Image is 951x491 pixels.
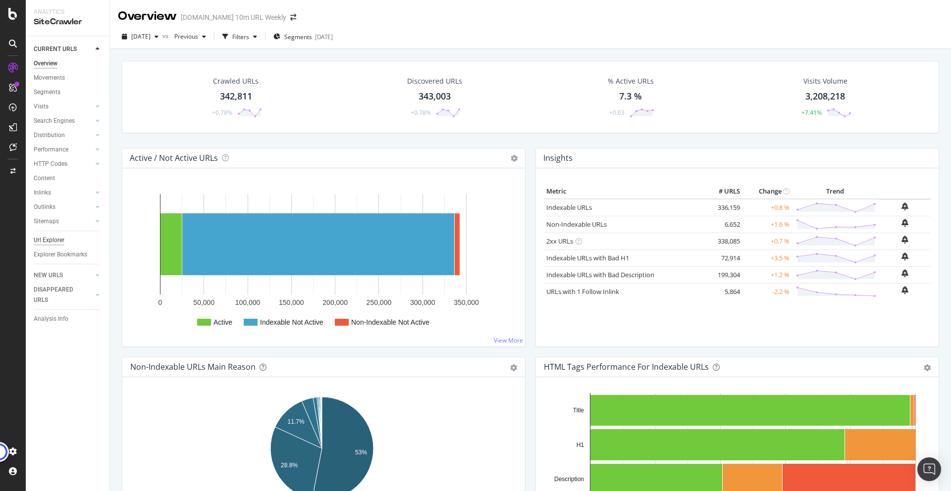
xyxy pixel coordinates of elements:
div: Outlinks [34,202,55,212]
a: Explorer Bookmarks [34,249,103,260]
div: Distribution [34,130,65,141]
div: Filters [232,33,249,41]
div: 342,811 [220,90,252,103]
div: Discovered URLs [407,76,462,86]
div: bell-plus [901,202,908,210]
div: Non-Indexable URLs Main Reason [130,362,256,372]
h4: Insights [543,151,573,165]
text: 28.8% [281,462,298,469]
a: DISAPPEARED URLS [34,285,93,305]
a: Inlinks [34,188,93,198]
a: CURRENT URLS [34,44,93,54]
a: Indexable URLs with Bad H1 [546,253,629,262]
text: 53% [355,449,367,456]
text: Description [554,476,584,483]
text: 350,000 [454,298,479,306]
div: Visits [34,101,49,112]
div: arrow-right-arrow-left [290,14,296,21]
svg: A chart. [130,184,514,339]
a: Search Engines [34,116,93,126]
a: 2xx URLs [546,237,573,245]
text: Title [573,407,584,414]
i: Options [511,155,518,162]
text: Non-Indexable Not Active [351,318,429,326]
button: Previous [170,29,210,45]
button: Filters [218,29,261,45]
div: Content [34,173,55,184]
div: bell-plus [901,252,908,260]
a: HTTP Codes [34,159,93,169]
div: bell-plus [901,219,908,227]
div: NEW URLS [34,270,63,281]
td: 72,914 [703,249,742,266]
div: Inlinks [34,188,51,198]
td: 336,159 [703,199,742,216]
div: 7.3 % [619,90,642,103]
a: View More [494,336,523,344]
td: +1.2 % [742,266,792,283]
div: [DATE] [315,33,333,41]
div: Movements [34,73,65,83]
td: -2.2 % [742,283,792,300]
a: Movements [34,73,103,83]
a: Url Explorer [34,235,103,245]
div: +0.03 [609,108,625,117]
a: URLs with 1 Follow Inlink [546,287,619,296]
a: Performance [34,145,93,155]
th: Metric [544,184,703,199]
text: 100,000 [235,298,261,306]
div: HTML Tags Performance for Indexable URLs [544,362,709,372]
a: Visits [34,101,93,112]
a: Sitemaps [34,216,93,227]
text: 200,000 [322,298,348,306]
button: Segments[DATE] [269,29,337,45]
a: Content [34,173,103,184]
div: bell-plus [901,236,908,244]
div: Performance [34,145,68,155]
div: Sitemaps [34,216,59,227]
text: 11.7% [288,418,305,425]
div: DISAPPEARED URLS [34,285,84,305]
text: Active [213,318,232,326]
div: 343,003 [419,90,451,103]
td: +1.6 % [742,216,792,233]
a: Outlinks [34,202,93,212]
a: Overview [34,58,103,69]
div: HTTP Codes [34,159,67,169]
text: 0 [158,298,162,306]
div: CURRENT URLS [34,44,77,54]
div: [DOMAIN_NAME] 10m URL Weekly [181,12,286,22]
td: 5,864 [703,283,742,300]
th: Trend [792,184,879,199]
div: bell-plus [901,286,908,294]
div: Explorer Bookmarks [34,249,87,260]
text: H1 [577,442,584,448]
div: Url Explorer [34,235,64,245]
span: 2025 Sep. 28th [131,32,151,41]
text: 150,000 [279,298,304,306]
div: gear [510,364,517,371]
td: +0.7 % [742,233,792,249]
div: Overview [34,58,57,69]
a: Analysis Info [34,314,103,324]
div: +7.41% [801,108,822,117]
td: 6,652 [703,216,742,233]
div: Crawled URLs [213,76,259,86]
div: SiteCrawler [34,16,102,28]
div: Open Intercom Messenger [917,457,941,481]
th: # URLS [703,184,742,199]
a: Non-Indexable URLs [546,220,607,229]
button: [DATE] [118,29,162,45]
span: Segments [284,33,312,41]
h4: Active / Not Active URLs [130,151,218,165]
div: bell-plus [901,269,908,277]
div: Segments [34,87,60,98]
text: Indexable Not Active [260,318,323,326]
a: NEW URLS [34,270,93,281]
div: gear [924,364,931,371]
a: Distribution [34,130,93,141]
div: % Active URLs [608,76,654,86]
div: Analytics [34,8,102,16]
span: vs [162,32,170,40]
